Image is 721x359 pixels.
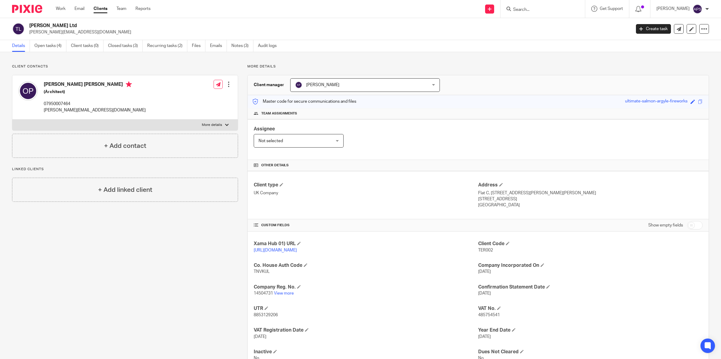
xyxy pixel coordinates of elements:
[478,190,703,196] p: Flat C, [STREET_ADDRESS][PERSON_NAME][PERSON_NAME]
[254,182,478,188] h4: Client type
[254,241,478,247] h4: Xama Hub 01) URL
[478,262,703,269] h4: Company Incorporated On
[478,202,703,208] p: [GEOGRAPHIC_DATA]
[44,107,146,113] p: [PERSON_NAME][EMAIL_ADDRESS][DOMAIN_NAME]
[478,349,703,355] h4: Dues Not Cleared
[648,222,683,228] label: Show empty fields
[693,4,702,14] img: svg%3E
[98,185,152,195] h4: + Add linked client
[202,123,222,127] p: More details
[478,291,491,295] span: [DATE]
[478,248,493,252] span: TER002
[274,291,294,295] a: View more
[135,6,151,12] a: Reports
[261,111,297,116] span: Team assignments
[108,40,143,52] a: Closed tasks (3)
[254,82,284,88] h3: Client manager
[478,313,500,317] span: 485754541
[254,335,266,339] span: [DATE]
[75,6,84,12] a: Email
[12,64,238,69] p: Client contacts
[254,291,273,295] span: 14504731
[29,29,627,35] p: [PERSON_NAME][EMAIL_ADDRESS][DOMAIN_NAME]
[126,81,132,87] i: Primary
[254,305,478,312] h4: UTR
[104,141,146,151] h4: + Add contact
[94,6,107,12] a: Clients
[254,313,278,317] span: 8853129206
[44,81,146,89] h4: [PERSON_NAME] [PERSON_NAME]
[478,182,703,188] h4: Address
[71,40,103,52] a: Client tasks (0)
[306,83,339,87] span: [PERSON_NAME]
[247,64,709,69] p: More details
[29,23,507,29] h2: [PERSON_NAME] Ltd
[254,284,478,290] h4: Company Reg. No.
[478,284,703,290] h4: Confirmation Statement Date
[636,24,671,34] a: Create task
[147,40,187,52] a: Recurring tasks (2)
[12,40,30,52] a: Details
[254,349,478,355] h4: Inactive
[478,305,703,312] h4: VAT No.
[12,5,42,13] img: Pixie
[478,270,491,274] span: [DATE]
[254,248,297,252] a: [URL][DOMAIN_NAME]
[44,89,146,95] h5: (Architect)
[210,40,227,52] a: Emails
[258,40,281,52] a: Audit logs
[56,6,65,12] a: Work
[44,101,146,107] p: 07950007464
[254,262,478,269] h4: Co. House Auth Code
[295,81,302,89] img: svg%3E
[254,223,478,228] h4: CUSTOM FIELDS
[254,327,478,333] h4: VAT Registration Date
[252,98,356,105] p: Master code for secure communications and files
[625,98,688,105] div: ultimate-salmon-argyle-fireworks
[12,23,25,35] img: svg%3E
[600,7,623,11] span: Get Support
[259,139,283,143] span: Not selected
[116,6,126,12] a: Team
[478,335,491,339] span: [DATE]
[478,327,703,333] h4: Year End Date
[192,40,205,52] a: Files
[231,40,253,52] a: Notes (3)
[478,241,703,247] h4: Client Code
[261,163,289,168] span: Other details
[12,167,238,172] p: Linked clients
[34,40,66,52] a: Open tasks (4)
[513,7,567,13] input: Search
[656,6,690,12] p: [PERSON_NAME]
[254,126,275,131] span: Assignee
[254,190,478,196] p: UK Company
[478,196,703,202] p: [STREET_ADDRESS]
[18,81,38,101] img: svg%3E
[254,270,270,274] span: TNVKUL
